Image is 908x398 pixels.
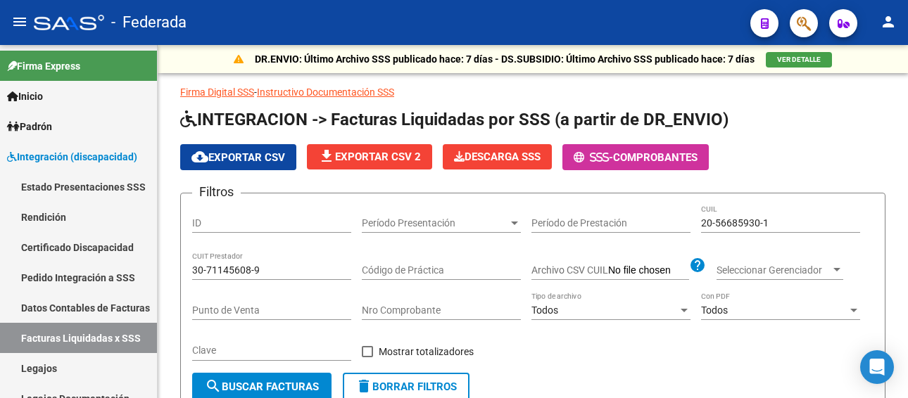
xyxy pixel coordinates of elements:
span: Inicio [7,89,43,104]
span: Buscar Facturas [205,380,319,393]
button: -Comprobantes [562,144,709,170]
app-download-masive: Descarga masiva de comprobantes (adjuntos) [443,144,552,170]
p: - [180,84,885,100]
span: Exportar CSV 2 [318,150,421,163]
h3: Filtros [192,182,241,202]
p: DR.ENVIO: Último Archivo SSS publicado hace: 7 días - DS.SUBSIDIO: Último Archivo SSS publicado h... [255,51,755,67]
span: Descarga SSS [454,150,541,163]
mat-icon: menu [11,13,28,30]
span: Borrar Filtros [355,380,457,393]
span: Padrón [7,119,52,134]
button: Exportar CSV [180,144,296,170]
span: Comprobantes [613,151,698,164]
span: Archivo CSV CUIL [531,264,608,276]
span: Mostrar totalizadores [379,343,474,360]
button: VER DETALLE [766,52,832,68]
span: - Federada [111,7,187,38]
mat-icon: file_download [318,148,335,165]
a: Firma Digital SSS [180,86,254,98]
span: INTEGRACION -> Facturas Liquidadas por SSS (a partir de DR_ENVIO) [180,110,729,129]
a: Instructivo Documentación SSS [257,86,394,98]
input: Archivo CSV CUIL [608,264,689,277]
span: Período Presentación [362,217,508,229]
button: Descarga SSS [443,144,552,169]
div: Open Intercom Messenger [860,350,894,384]
span: Integración (discapacidad) [7,149,137,165]
span: - [574,151,613,164]
span: Firma Express [7,58,80,74]
mat-icon: cloud_download [191,148,208,165]
mat-icon: search [205,378,222,394]
mat-icon: person [880,13,897,30]
span: Seleccionar Gerenciador [717,264,831,276]
span: Todos [531,304,558,316]
mat-icon: help [689,257,706,274]
span: VER DETALLE [777,56,821,63]
span: Exportar CSV [191,151,285,164]
button: Exportar CSV 2 [307,144,432,169]
span: Todos [701,304,728,316]
mat-icon: delete [355,378,372,394]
